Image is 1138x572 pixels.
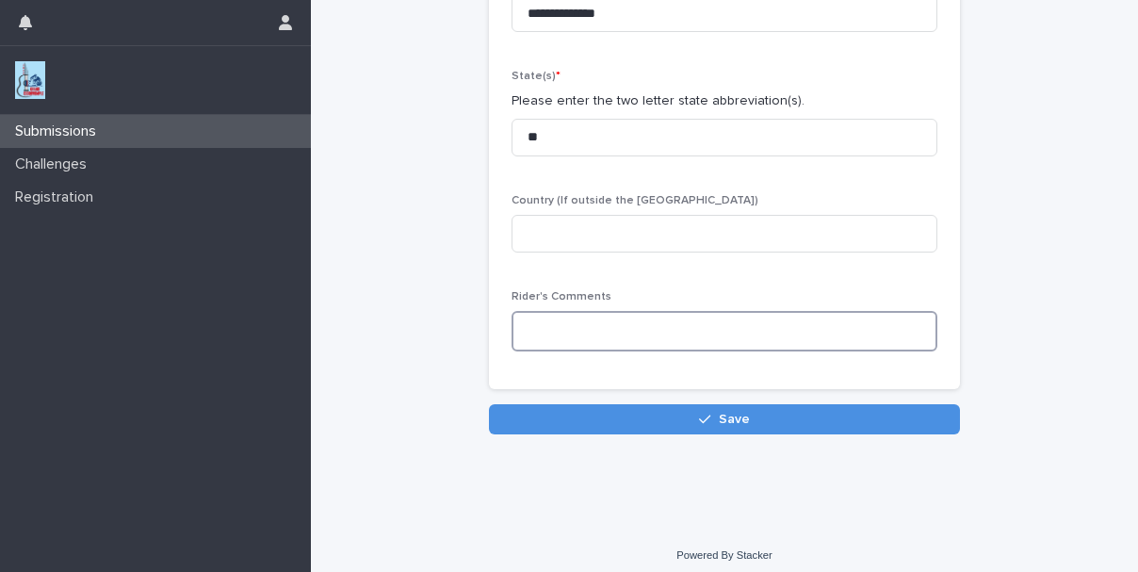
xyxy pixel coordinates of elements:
span: State(s) [512,71,561,82]
p: Please enter the two letter state abbreviation(s). [512,91,937,111]
span: Country (If outside the [GEOGRAPHIC_DATA]) [512,195,758,206]
p: Challenges [8,155,102,173]
img: jxsLJbdS1eYBI7rVAS4p [15,61,45,99]
a: Powered By Stacker [676,549,772,561]
button: Save [489,404,960,434]
p: Registration [8,188,108,206]
span: Save [719,413,750,426]
span: Rider's Comments [512,291,611,302]
p: Submissions [8,123,111,140]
